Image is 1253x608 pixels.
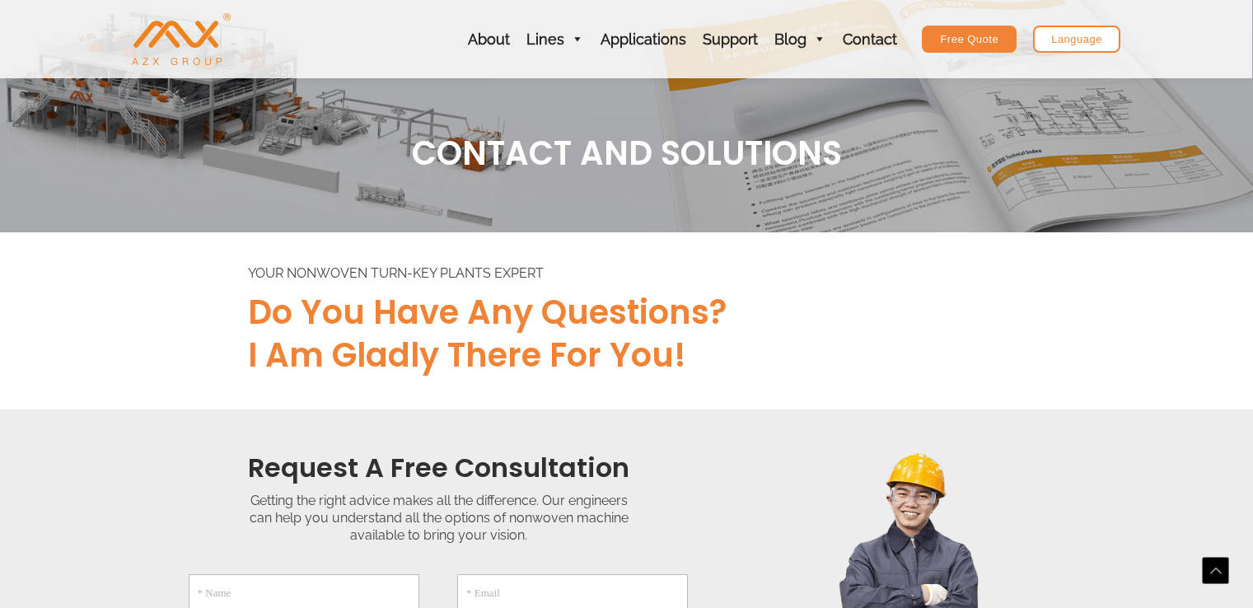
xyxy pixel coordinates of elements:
h2: Request a Free Consultation [166,451,713,485]
div: YOUR NONWOVEN TURN-KEY PLANTS EXPERT [248,265,1088,283]
h1: CONTACT AND SOLUTIONS [166,132,1088,175]
div: Getting the right advice makes all the difference. Our engineers can help you understand all the ... [166,493,713,544]
h2: Do you have any questions? I am gladly there for you! [248,291,1088,376]
a: Free Quote [922,26,1017,53]
a: AZX Nonwoven Machine [132,30,231,46]
a: Language [1033,26,1120,53]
